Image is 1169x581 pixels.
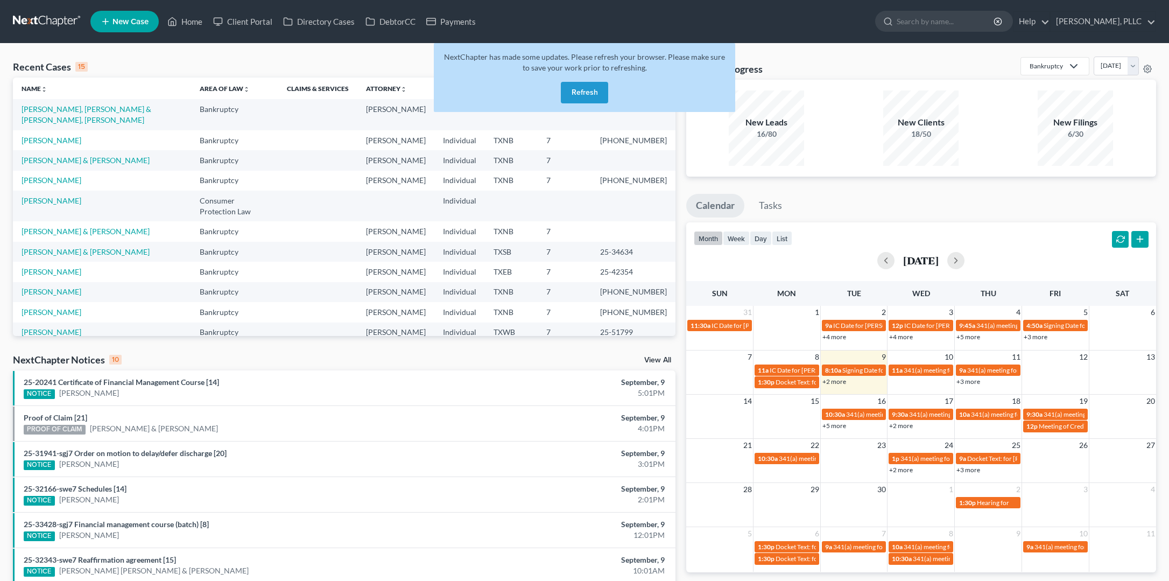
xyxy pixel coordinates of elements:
[833,321,981,330] span: IC Date for [PERSON_NAME][GEOGRAPHIC_DATA]
[591,282,675,302] td: [PHONE_NUMBER]
[24,389,55,399] div: NOTICE
[458,388,665,398] div: 5:01PM
[1044,321,1140,330] span: Signing Date for [PERSON_NAME]
[1145,527,1156,540] span: 11
[13,60,88,73] div: Recent Cases
[1082,306,1089,319] span: 5
[22,176,81,185] a: [PERSON_NAME]
[976,321,1080,330] span: 341(a) meeting for [PERSON_NAME]
[809,483,820,496] span: 29
[1132,544,1158,570] iframe: Intercom live chat
[809,439,820,452] span: 22
[776,378,921,386] span: Docket Text: for [PERSON_NAME] v. Good Leap LLC
[1078,527,1089,540] span: 10
[24,520,209,529] a: 25-33428-sgj7 Financial management course (batch) [8]
[22,196,81,205] a: [PERSON_NAME]
[749,194,792,218] a: Tasks
[876,483,887,496] span: 30
[776,543,906,551] span: Docket Text: for BioTAB LLC [PERSON_NAME]
[366,85,407,93] a: Attorneyunfold_more
[485,323,538,342] td: TXWB
[591,323,675,342] td: 25-51799
[191,262,278,282] td: Bankruptcy
[24,496,55,506] div: NOTICE
[904,321,987,330] span: IC Date for [PERSON_NAME]
[758,366,769,374] span: 11a
[892,555,912,563] span: 10:30a
[889,422,913,430] a: +2 more
[24,484,126,493] a: 25-32166-swe7 Schedules [14]
[109,355,122,365] div: 10
[723,231,750,246] button: week
[357,130,434,150] td: [PERSON_NAME]
[22,267,81,276] a: [PERSON_NAME]
[1050,289,1061,298] span: Fri
[959,454,966,463] span: 9a
[892,543,903,551] span: 10a
[1015,306,1022,319] span: 4
[943,439,954,452] span: 24
[943,351,954,363] span: 10
[22,307,81,317] a: [PERSON_NAME]
[904,366,1008,374] span: 341(a) meeting for [PERSON_NAME]
[847,289,861,298] span: Tue
[24,555,176,564] a: 25-32343-swe7 Reaffirmation agreement [15]
[770,366,852,374] span: IC Date for [PERSON_NAME]
[434,323,485,342] td: Individual
[434,302,485,322] td: Individual
[1039,422,1158,430] span: Meeting of Creditors for [PERSON_NAME]
[434,221,485,241] td: Individual
[758,543,774,551] span: 1:30p
[822,333,846,341] a: +4 more
[24,460,55,470] div: NOTICE
[959,499,976,507] span: 1:30p
[75,62,88,72] div: 15
[883,129,959,139] div: 18/50
[24,377,219,387] a: 25-20241 Certificate of Financial Management Course [14]
[913,555,1017,563] span: 341(a) meeting for [PERSON_NAME]
[1015,483,1022,496] span: 2
[41,86,47,93] i: unfold_more
[777,289,796,298] span: Mon
[912,289,930,298] span: Wed
[971,410,1075,418] span: 341(a) meeting for [PERSON_NAME]
[357,171,434,191] td: [PERSON_NAME]
[846,410,950,418] span: 341(a) meeting for [PERSON_NAME]
[956,377,980,386] a: +3 more
[434,282,485,302] td: Individual
[825,366,841,374] span: 8:10a
[538,150,591,170] td: 7
[814,306,820,319] span: 1
[822,422,846,430] a: +5 more
[13,353,122,366] div: NextChapter Notices
[981,289,996,298] span: Thu
[191,150,278,170] td: Bankruptcy
[881,306,887,319] span: 2
[1026,321,1043,330] span: 4:50a
[208,12,278,31] a: Client Portal
[1078,395,1089,408] span: 19
[458,377,665,388] div: September, 9
[485,262,538,282] td: TXEB
[742,483,753,496] span: 28
[357,282,434,302] td: [PERSON_NAME]
[1015,527,1022,540] span: 9
[825,410,845,418] span: 10:30a
[22,247,150,256] a: [PERSON_NAME] & [PERSON_NAME]
[458,519,665,530] div: September, 9
[956,333,980,341] a: +5 more
[278,78,357,99] th: Claims & Services
[22,156,150,165] a: [PERSON_NAME] & [PERSON_NAME]
[742,439,753,452] span: 21
[191,130,278,150] td: Bankruptcy
[434,242,485,262] td: Individual
[959,410,970,418] span: 10a
[191,302,278,322] td: Bankruptcy
[485,242,538,262] td: TXSB
[400,86,407,93] i: unfold_more
[948,306,954,319] span: 3
[1011,351,1022,363] span: 11
[892,321,903,330] span: 12p
[191,191,278,221] td: Consumer Protection Law
[357,221,434,241] td: [PERSON_NAME]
